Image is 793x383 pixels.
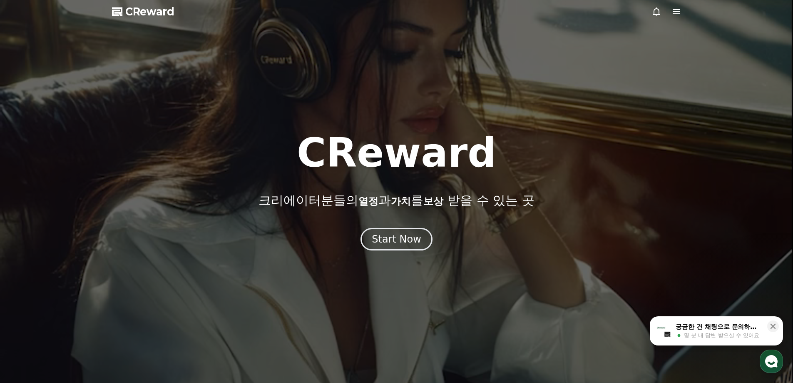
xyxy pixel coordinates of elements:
[360,236,433,244] a: Start Now
[423,195,443,207] span: 보상
[358,195,378,207] span: 열정
[125,5,174,18] span: CReward
[259,193,534,208] p: 크리에이터분들의 과 를 받을 수 있는 곳
[372,233,421,246] div: Start Now
[360,228,433,250] button: Start Now
[297,133,496,173] h1: CReward
[112,5,174,18] a: CReward
[391,195,411,207] span: 가치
